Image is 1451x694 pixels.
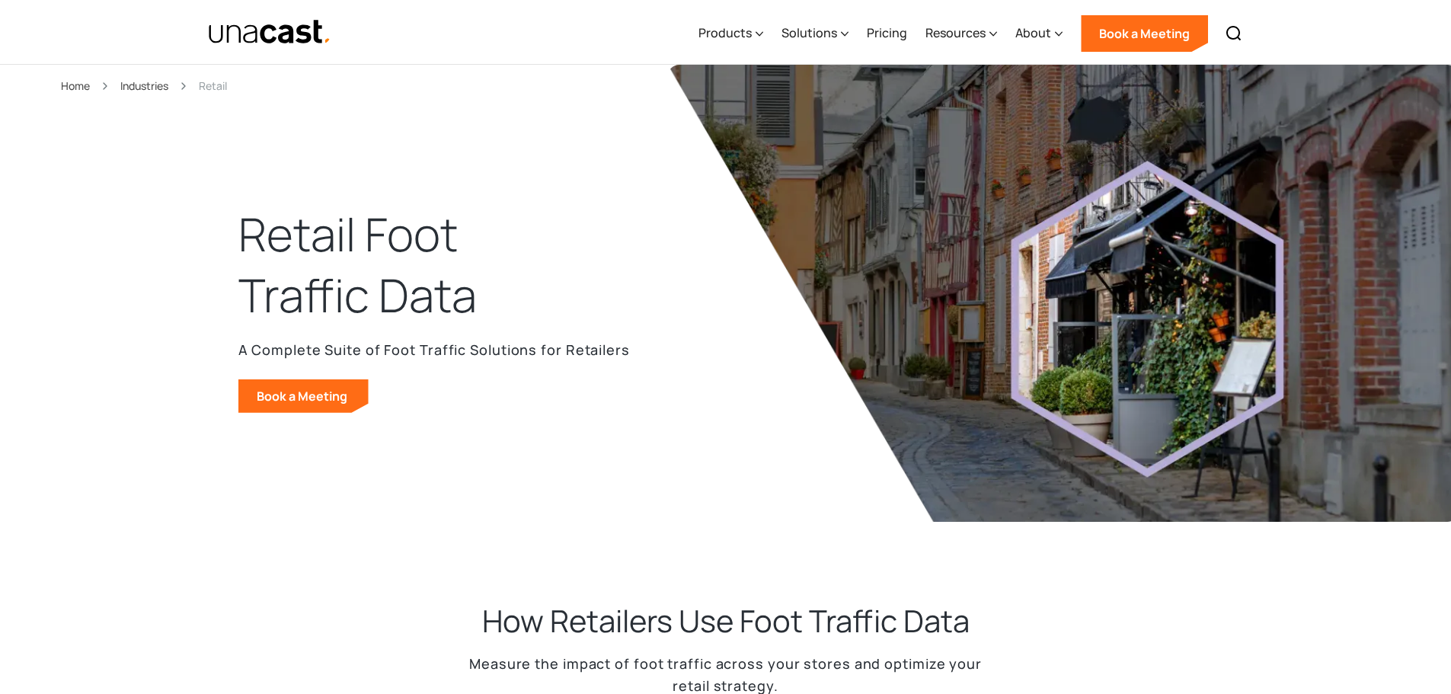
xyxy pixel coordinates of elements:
[925,24,986,42] div: Resources
[61,77,90,94] a: Home
[867,2,907,65] a: Pricing
[1015,24,1051,42] div: About
[238,338,630,361] p: A Complete Suite of Foot Traffic Solutions for Retailers
[698,24,752,42] div: Products
[199,77,227,94] div: Retail
[781,24,837,42] div: Solutions
[120,77,168,94] a: Industries
[925,2,997,65] div: Resources
[482,601,970,641] h2: How Retailers Use Foot Traffic Data
[698,2,763,65] div: Products
[208,19,332,46] img: Unacast text logo
[781,2,849,65] div: Solutions
[208,19,332,46] a: home
[1015,2,1063,65] div: About
[1225,24,1243,43] img: Search icon
[1081,15,1208,52] a: Book a Meeting
[238,204,505,326] h1: Retail Foot Traffic Data
[238,379,369,413] a: Book a Meeting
